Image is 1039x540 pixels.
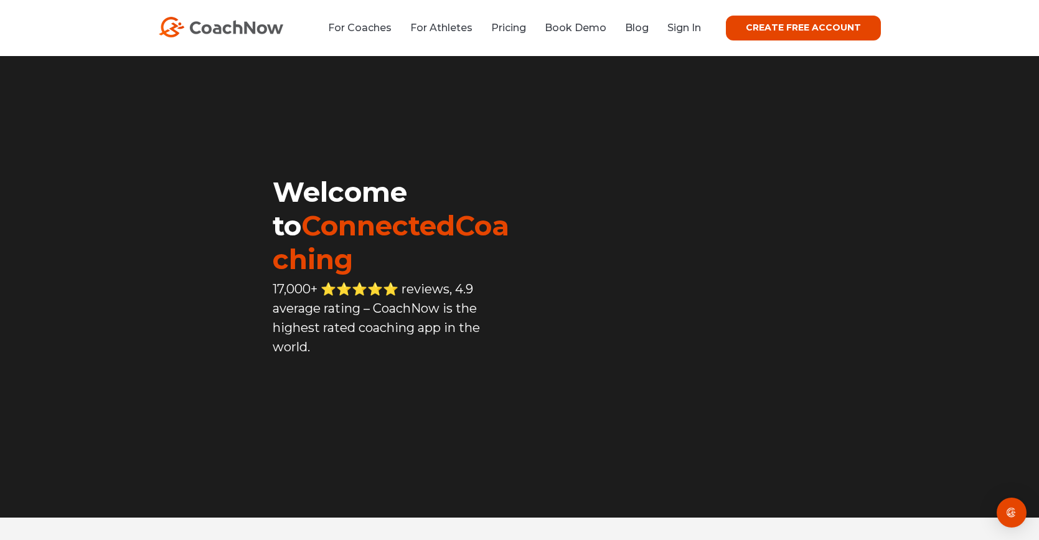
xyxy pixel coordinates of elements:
a: Book Demo [545,22,606,34]
a: Blog [625,22,649,34]
iframe: Embedded CTA [273,384,519,421]
a: Pricing [491,22,526,34]
a: CREATE FREE ACCOUNT [726,16,881,40]
a: Sign In [667,22,701,34]
span: 17,000+ ⭐️⭐️⭐️⭐️⭐️ reviews, 4.9 average rating – CoachNow is the highest rated coaching app in th... [273,282,480,354]
img: CoachNow Logo [159,17,283,37]
div: Open Intercom Messenger [997,498,1027,528]
a: For Athletes [410,22,472,34]
h1: Welcome to [273,175,519,276]
a: For Coaches [328,22,392,34]
span: ConnectedCoaching [273,209,509,276]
